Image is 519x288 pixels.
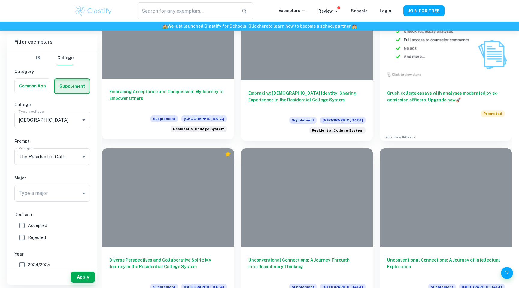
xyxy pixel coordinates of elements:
[386,135,415,139] a: Advertise with Clastify
[403,5,445,16] button: JOIN FOR FREE
[387,257,505,277] h6: Unconventional Connections: A Journey of Intellectual Exploration
[14,138,90,145] h6: Prompt
[150,115,178,122] span: Supplement
[14,211,90,218] h6: Decision
[109,257,227,277] h6: Diverse Perspectives and Collaborative Spirit: My Journey in the Residential College System
[28,234,46,241] span: Rejected
[28,262,50,268] span: 2024/2025
[57,51,74,65] button: College
[14,68,90,75] h6: Category
[31,51,45,65] button: IB
[312,128,363,133] span: Residential College System
[28,222,47,229] span: Accepted
[352,24,357,29] span: 🏫
[7,34,97,51] h6: Filter exemplars
[481,110,505,117] span: Promoted
[1,23,518,29] h6: We just launched Clastify for Schools. Click to learn how to become a school partner.
[14,251,90,257] h6: Year
[71,272,95,283] button: Apply
[80,152,88,161] button: Open
[14,101,90,108] h6: College
[248,257,366,277] h6: Unconventional Connections: A Journey Through Interdisciplinary Thinking
[351,8,368,13] a: Schools
[138,2,237,19] input: Search for any exemplars...
[80,116,88,124] button: Open
[318,8,339,14] p: Review
[278,7,306,14] p: Exemplars
[80,189,88,198] button: Open
[31,51,74,65] div: Filter type choice
[320,117,366,124] span: [GEOGRAPHIC_DATA]
[225,151,231,157] div: Premium
[456,97,461,102] span: 🚀
[309,127,366,134] div: The Residential College System is at the heart of Rice student life and is heavily influenced by ...
[109,88,227,108] h6: Embracing Acceptance and Compassion: My Journey to Empower Others
[173,126,224,132] span: Residential College System
[14,175,90,181] h6: Major
[259,24,268,29] a: here
[19,109,44,114] label: Type a college
[380,8,391,13] a: Login
[15,79,50,93] button: Common App
[171,126,227,132] div: The Residential College System is at the heart of Rice student life and is heavily influenced by ...
[387,90,505,103] h6: Crush college essays with analyses moderated by ex-admission officers. Upgrade now
[55,79,90,93] button: Supplement
[74,5,113,17] img: Clastify logo
[501,267,513,279] button: Help and Feedback
[248,90,366,110] h6: Embracing [DEMOGRAPHIC_DATA] Identity: Sharing Experiences in the Residential College System
[289,117,317,124] span: Supplement
[162,24,168,29] span: 🏫
[181,115,227,122] span: [GEOGRAPHIC_DATA]
[19,146,32,151] label: Prompt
